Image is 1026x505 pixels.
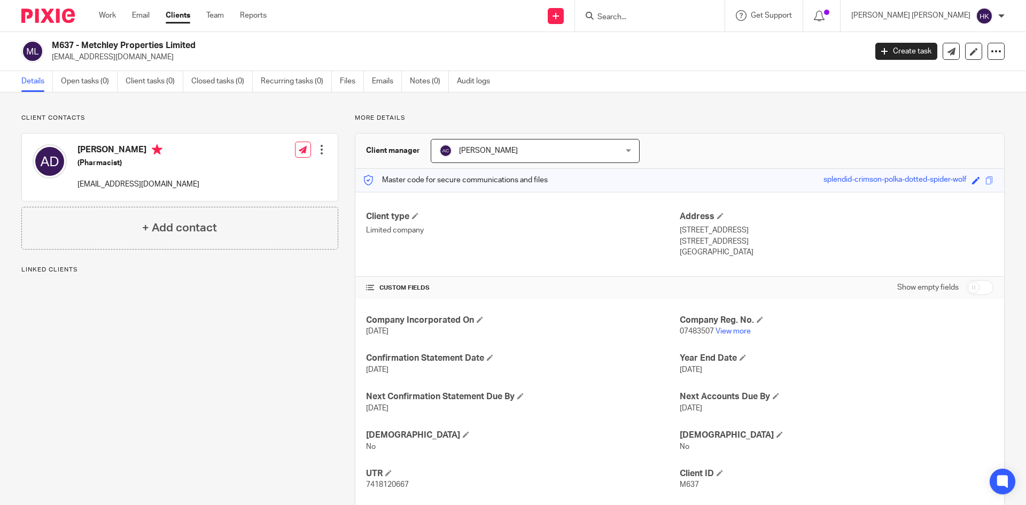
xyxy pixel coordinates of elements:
[457,71,498,92] a: Audit logs
[680,430,993,441] h4: [DEMOGRAPHIC_DATA]
[751,12,792,19] span: Get Support
[680,315,993,326] h4: Company Reg. No.
[851,10,970,21] p: [PERSON_NAME] [PERSON_NAME]
[366,366,388,374] span: [DATE]
[77,144,199,158] h4: [PERSON_NAME]
[680,236,993,247] p: [STREET_ADDRESS]
[680,211,993,222] h4: Address
[132,10,150,21] a: Email
[52,40,698,51] h2: M637 - Metchley Properties Limited
[77,179,199,190] p: [EMAIL_ADDRESS][DOMAIN_NAME]
[240,10,267,21] a: Reports
[77,158,199,168] h5: (Pharmacist)
[206,10,224,21] a: Team
[366,315,680,326] h4: Company Incorporated On
[126,71,183,92] a: Client tasks (0)
[366,481,409,488] span: 7418120667
[261,71,332,92] a: Recurring tasks (0)
[340,71,364,92] a: Files
[459,147,518,154] span: [PERSON_NAME]
[366,353,680,364] h4: Confirmation Statement Date
[897,282,959,293] label: Show empty fields
[366,284,680,292] h4: CUSTOM FIELDS
[61,71,118,92] a: Open tasks (0)
[366,405,388,412] span: [DATE]
[366,391,680,402] h4: Next Confirmation Statement Due By
[366,211,680,222] h4: Client type
[21,40,44,63] img: svg%3E
[680,443,689,450] span: No
[191,71,253,92] a: Closed tasks (0)
[410,71,449,92] a: Notes (0)
[875,43,937,60] a: Create task
[142,220,217,236] h4: + Add contact
[366,430,680,441] h4: [DEMOGRAPHIC_DATA]
[680,391,993,402] h4: Next Accounts Due By
[166,10,190,21] a: Clients
[372,71,402,92] a: Emails
[355,114,1005,122] p: More details
[680,328,714,335] span: 07483507
[823,174,967,187] div: splendid-crimson-polka-dotted-spider-wolf
[363,175,548,185] p: Master code for secure communications and files
[680,353,993,364] h4: Year End Date
[716,328,751,335] a: View more
[21,114,338,122] p: Client contacts
[596,13,693,22] input: Search
[366,225,680,236] p: Limited company
[366,145,420,156] h3: Client manager
[152,144,162,155] i: Primary
[680,225,993,236] p: [STREET_ADDRESS]
[366,328,388,335] span: [DATE]
[99,10,116,21] a: Work
[680,366,702,374] span: [DATE]
[21,9,75,23] img: Pixie
[680,247,993,258] p: [GEOGRAPHIC_DATA]
[439,144,452,157] img: svg%3E
[366,443,376,450] span: No
[976,7,993,25] img: svg%3E
[52,52,859,63] p: [EMAIL_ADDRESS][DOMAIN_NAME]
[680,405,702,412] span: [DATE]
[21,266,338,274] p: Linked clients
[33,144,67,178] img: svg%3E
[21,71,53,92] a: Details
[680,481,699,488] span: M637
[366,468,680,479] h4: UTR
[680,468,993,479] h4: Client ID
